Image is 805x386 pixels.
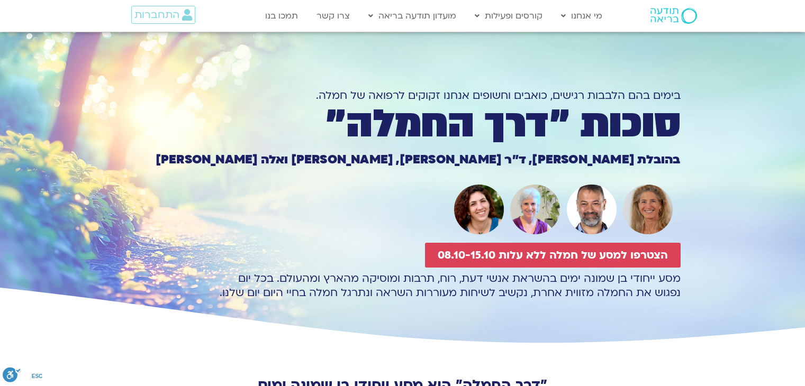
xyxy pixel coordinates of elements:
h1: סוכות ״דרך החמלה״ [125,106,681,142]
a: צרו קשר [311,6,355,26]
p: מסע ייחודי בן שמונה ימים בהשראת אנשי דעת, רוח, תרבות ומוסיקה מהארץ ומהעולם. בכל יום נפגוש את החמל... [125,271,681,300]
h1: בימים בהם הלבבות רגישים, כואבים וחשופים אנחנו זקוקים לרפואה של חמלה. [125,88,681,103]
h1: בהובלת [PERSON_NAME], ד״ר [PERSON_NAME], [PERSON_NAME] ואלה [PERSON_NAME] [125,154,681,166]
span: הצטרפו למסע של חמלה ללא עלות 08.10-15.10 [438,249,668,261]
a: מועדון תודעה בריאה [363,6,462,26]
img: תודעה בריאה [650,8,697,24]
a: התחברות [131,6,195,24]
a: הצטרפו למסע של חמלה ללא עלות 08.10-15.10 [425,243,681,268]
span: התחברות [134,9,179,21]
a: מי אנחנו [556,6,608,26]
a: תמכו בנו [260,6,303,26]
a: קורסים ופעילות [469,6,548,26]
